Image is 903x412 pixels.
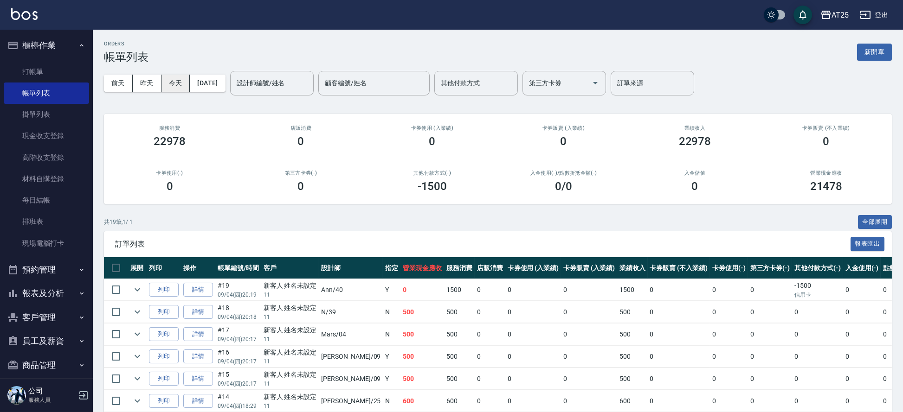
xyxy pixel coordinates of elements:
th: 卡券使用(-) [710,257,748,279]
button: 列印 [149,349,179,364]
th: 第三方卡券(-) [748,257,793,279]
th: 卡券使用 (入業績) [505,257,561,279]
h3: 0 /0 [555,180,572,193]
td: #18 [215,301,261,323]
a: 詳情 [183,349,213,364]
p: 11 [264,380,317,388]
a: 每日結帳 [4,190,89,211]
p: 11 [264,335,317,343]
td: 0 [475,301,505,323]
td: 1500 [617,279,648,301]
td: 0 [475,390,505,412]
td: N /39 [319,301,383,323]
th: 展開 [128,257,147,279]
p: 09/04 (四) 20:19 [218,291,259,299]
h2: 店販消費 [246,125,355,131]
button: 櫃檯作業 [4,33,89,57]
p: 09/04 (四) 20:18 [218,313,259,321]
th: 指定 [383,257,400,279]
th: 服務消費 [444,257,475,279]
td: 0 [505,279,561,301]
button: expand row [130,394,144,408]
th: 店販消費 [475,257,505,279]
button: 前天 [104,75,133,92]
button: expand row [130,349,144,363]
p: 09/04 (四) 20:17 [218,335,259,343]
td: 0 [843,323,881,345]
button: 登出 [856,6,892,24]
div: 新客人 姓名未設定 [264,348,317,357]
td: [PERSON_NAME] /09 [319,368,383,390]
td: 500 [444,346,475,368]
button: 列印 [149,394,179,408]
td: Y [383,279,400,301]
img: Logo [11,8,38,20]
a: 現金收支登錄 [4,125,89,146]
td: 0 [400,279,444,301]
th: 操作 [181,257,215,279]
h2: ORDERS [104,41,148,47]
h3: 22978 [154,135,186,148]
td: 0 [561,279,617,301]
h3: 0 [561,135,567,148]
p: 信用卡 [794,291,841,299]
td: 0 [843,390,881,412]
div: 新客人 姓名未設定 [264,325,317,335]
td: 0 [648,346,710,368]
h2: 業績收入 [640,125,749,131]
button: expand row [130,283,144,297]
td: 600 [444,390,475,412]
div: 新客人 姓名未設定 [264,281,317,291]
td: #16 [215,346,261,368]
td: 0 [792,323,843,345]
div: 新客人 姓名未設定 [264,392,317,402]
button: save [793,6,812,24]
h3: 22978 [679,135,711,148]
button: 客戶管理 [4,305,89,330]
h3: 0 [298,135,304,148]
td: 1500 [444,279,475,301]
p: 11 [264,402,317,410]
a: 詳情 [183,305,213,319]
p: 11 [264,291,317,299]
th: 卡券販賣 (不入業績) [648,257,710,279]
td: N [383,301,400,323]
h2: 入金使用(-) /點數折抵金額(-) [509,170,618,176]
td: Y [383,368,400,390]
button: 今天 [161,75,190,92]
td: 0 [710,301,748,323]
a: 帳單列表 [4,82,89,104]
button: expand row [130,327,144,341]
th: 其他付款方式(-) [792,257,843,279]
td: 500 [400,301,444,323]
td: 0 [843,346,881,368]
a: 材料自購登錄 [4,168,89,190]
td: -1500 [792,279,843,301]
h2: 卡券販賣 (不入業績) [772,125,881,131]
a: 新開單 [857,47,892,56]
th: 業績收入 [617,257,648,279]
button: 員工及薪資 [4,329,89,353]
td: 0 [648,323,710,345]
td: 600 [617,390,648,412]
h3: 帳單列表 [104,51,148,63]
button: 紅利點數設定 [4,377,89,401]
button: 全部展開 [858,215,892,229]
div: 新客人 姓名未設定 [264,370,317,380]
h3: 0 [298,180,304,193]
p: 服務人員 [28,396,76,404]
td: 0 [748,323,793,345]
button: 預約管理 [4,258,89,282]
td: 0 [843,279,881,301]
p: 共 19 筆, 1 / 1 [104,218,133,226]
img: Person [7,386,26,405]
td: 0 [561,323,617,345]
td: #15 [215,368,261,390]
a: 詳情 [183,372,213,386]
p: 09/04 (四) 18:29 [218,402,259,410]
td: 0 [843,301,881,323]
a: 打帳單 [4,61,89,82]
td: 0 [710,323,748,345]
h2: 第三方卡券(-) [246,170,355,176]
td: 0 [748,390,793,412]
